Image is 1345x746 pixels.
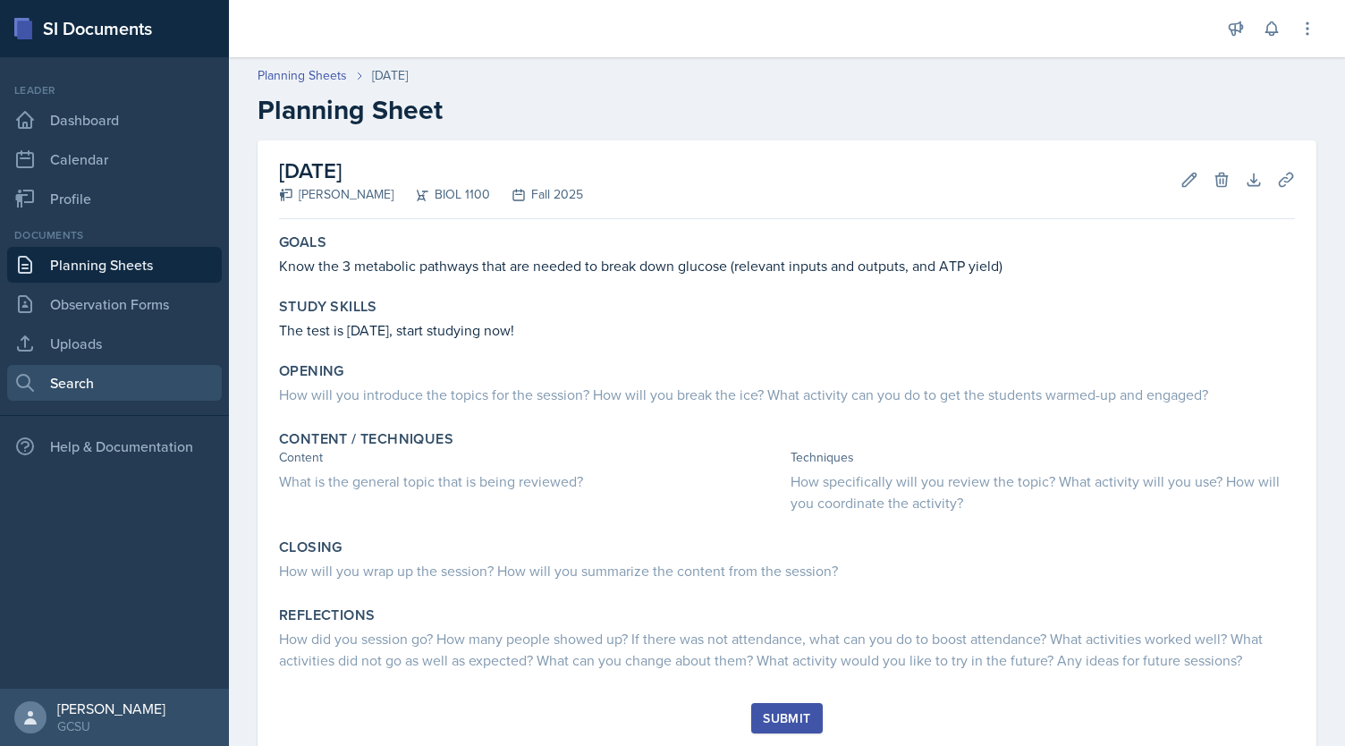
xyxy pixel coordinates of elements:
a: Planning Sheets [258,66,347,85]
label: Goals [279,233,326,251]
h2: [DATE] [279,155,583,187]
div: Techniques [791,448,1295,467]
a: Planning Sheets [7,247,222,283]
p: The test is [DATE], start studying now! [279,319,1295,341]
div: Leader [7,82,222,98]
div: GCSU [57,717,165,735]
div: [DATE] [372,66,408,85]
div: Documents [7,227,222,243]
h2: Planning Sheet [258,94,1316,126]
a: Observation Forms [7,286,222,322]
p: Know the 3 metabolic pathways that are needed to break down glucose (relevant inputs and outputs,... [279,255,1295,276]
label: Content / Techniques [279,430,453,448]
div: [PERSON_NAME] [279,185,393,204]
div: How did you session go? How many people showed up? If there was not attendance, what can you do t... [279,628,1295,671]
a: Profile [7,181,222,216]
div: [PERSON_NAME] [57,699,165,717]
div: Help & Documentation [7,428,222,464]
a: Calendar [7,141,222,177]
div: How will you wrap up the session? How will you summarize the content from the session? [279,560,1295,581]
div: Fall 2025 [490,185,583,204]
label: Closing [279,538,343,556]
div: How specifically will you review the topic? What activity will you use? How will you coordinate t... [791,470,1295,513]
a: Dashboard [7,102,222,138]
a: Uploads [7,326,222,361]
div: What is the general topic that is being reviewed? [279,470,783,492]
label: Opening [279,362,344,380]
div: Content [279,448,783,467]
div: How will you introduce the topics for the session? How will you break the ice? What activity can ... [279,384,1295,405]
div: Submit [763,711,810,725]
label: Study Skills [279,298,377,316]
a: Search [7,365,222,401]
button: Submit [751,703,822,733]
label: Reflections [279,606,375,624]
div: BIOL 1100 [393,185,490,204]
